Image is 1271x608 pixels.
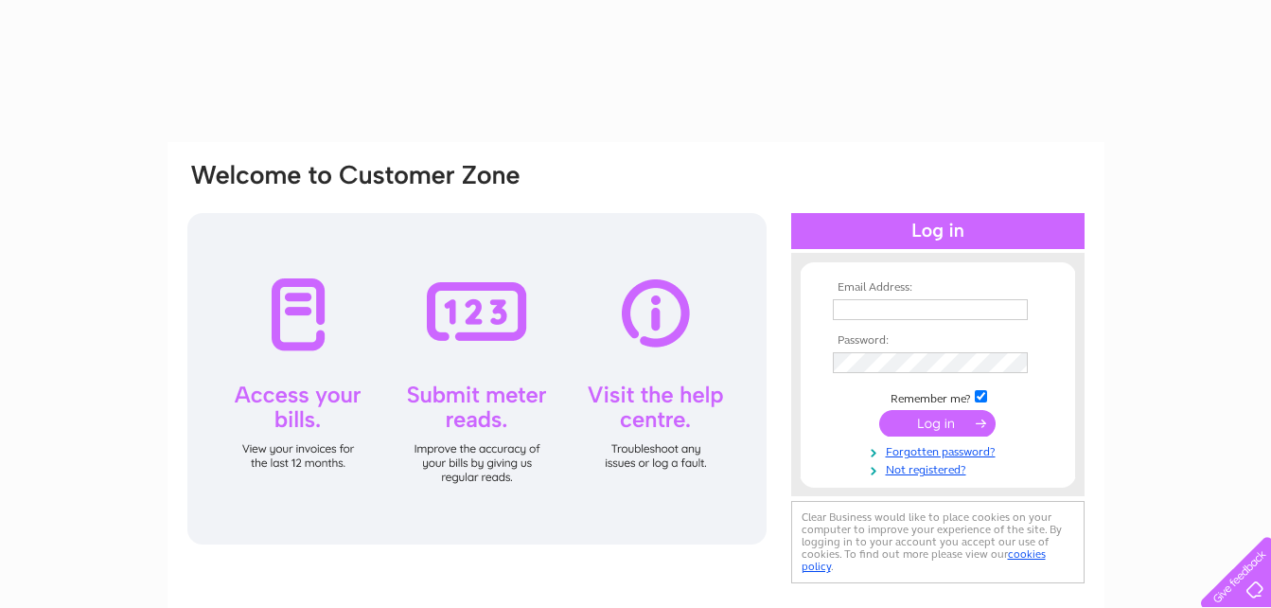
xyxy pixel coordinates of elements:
[828,387,1048,406] td: Remember me?
[879,410,996,437] input: Submit
[833,441,1048,459] a: Forgotten password?
[791,501,1085,583] div: Clear Business would like to place cookies on your computer to improve your experience of the sit...
[828,281,1048,295] th: Email Address:
[828,334,1048,348] th: Password:
[833,459,1048,477] a: Not registered?
[802,547,1046,573] a: cookies policy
